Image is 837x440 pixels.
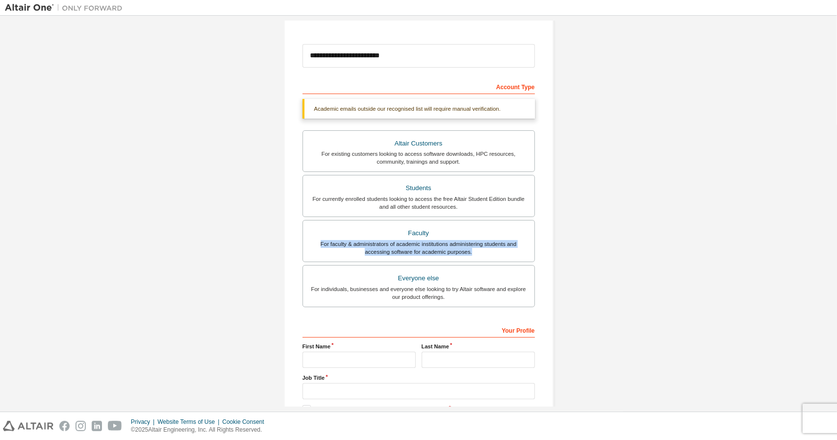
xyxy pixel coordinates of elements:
div: Students [309,181,529,195]
label: I accept the [303,405,448,414]
label: Job Title [303,374,535,382]
img: linkedin.svg [92,421,102,431]
a: Academic End-User License Agreement [345,406,448,413]
div: For existing customers looking to access software downloads, HPC resources, community, trainings ... [309,150,529,166]
div: Website Terms of Use [157,418,222,426]
p: © 2025 Altair Engineering, Inc. All Rights Reserved. [131,426,270,434]
div: Cookie Consent [222,418,270,426]
div: Account Type [303,78,535,94]
div: For currently enrolled students looking to access the free Altair Student Edition bundle and all ... [309,195,529,211]
img: altair_logo.svg [3,421,53,431]
div: Privacy [131,418,157,426]
div: For individuals, businesses and everyone else looking to try Altair software and explore our prod... [309,285,529,301]
img: youtube.svg [108,421,122,431]
img: facebook.svg [59,421,70,431]
div: Everyone else [309,271,529,285]
img: Altair One [5,3,127,13]
label: First Name [303,342,416,350]
img: instagram.svg [76,421,86,431]
label: Last Name [422,342,535,350]
div: Your Profile [303,322,535,338]
div: For faculty & administrators of academic institutions administering students and accessing softwa... [309,240,529,256]
div: Academic emails outside our recognised list will require manual verification. [303,99,535,119]
div: Altair Customers [309,137,529,150]
div: Faculty [309,226,529,240]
